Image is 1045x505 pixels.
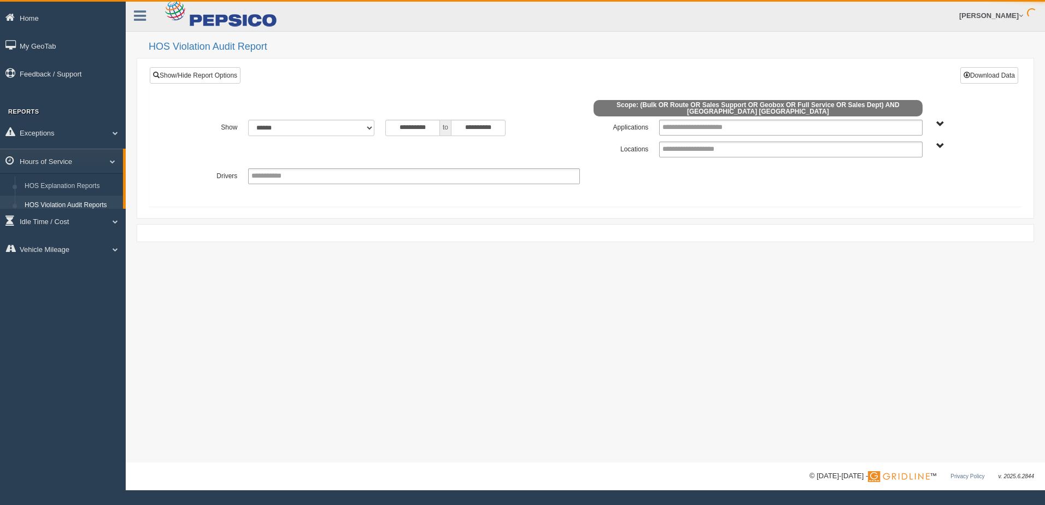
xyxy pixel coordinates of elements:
a: HOS Violation Audit Reports [20,196,123,215]
div: © [DATE]-[DATE] - ™ [809,471,1034,482]
label: Show [174,120,243,133]
img: Gridline [868,471,930,482]
span: Scope: (Bulk OR Route OR Sales Support OR Geobox OR Full Service OR Sales Dept) AND [GEOGRAPHIC_D... [594,100,923,116]
span: to [440,120,451,136]
a: Privacy Policy [950,473,984,479]
label: Locations [585,142,654,155]
a: Show/Hide Report Options [150,67,240,84]
a: HOS Explanation Reports [20,177,123,196]
label: Drivers [174,168,243,181]
h2: HOS Violation Audit Report [149,42,1034,52]
label: Applications [585,120,654,133]
span: v. 2025.6.2844 [999,473,1034,479]
button: Download Data [960,67,1018,84]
